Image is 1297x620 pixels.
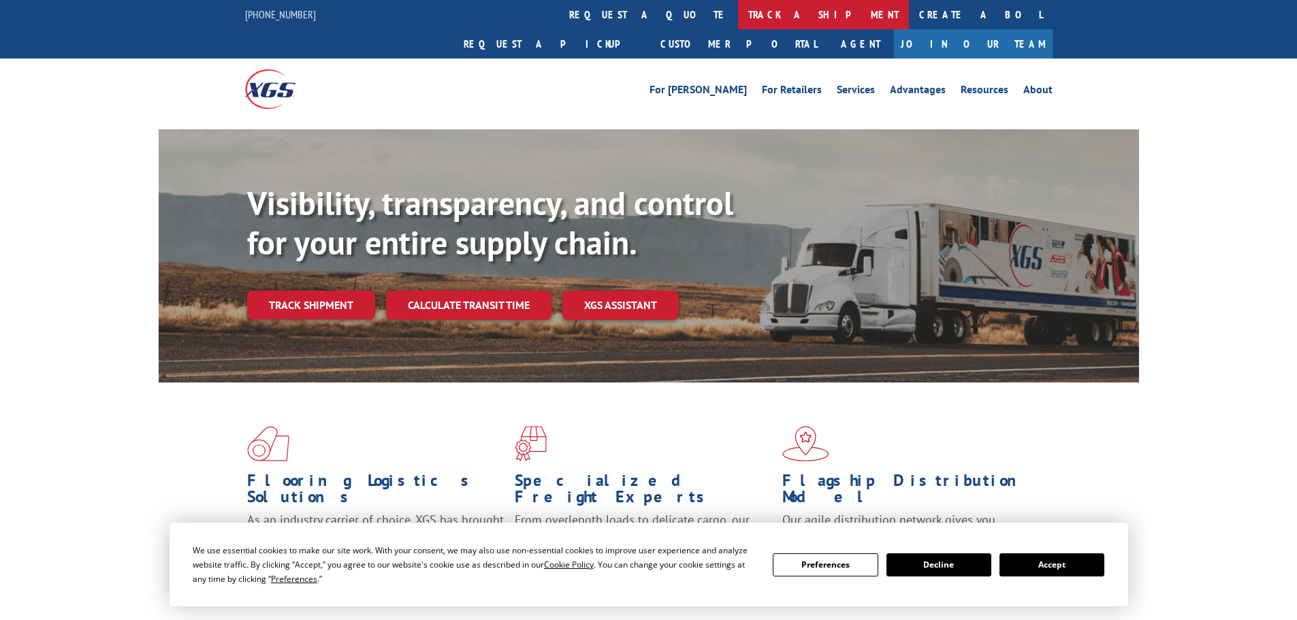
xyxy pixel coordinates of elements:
h1: Specialized Freight Experts [515,472,772,512]
div: We use essential cookies to make our site work. With your consent, we may also use non-essential ... [193,543,756,586]
button: Accept [999,553,1104,576]
a: Track shipment [247,291,375,319]
button: Preferences [773,553,878,576]
div: Cookie Consent Prompt [170,523,1128,606]
h1: Flagship Distribution Model [782,472,1040,512]
span: As an industry carrier of choice, XGS has brought innovation and dedication to flooring logistics... [247,512,504,560]
img: xgs-icon-total-supply-chain-intelligence-red [247,426,289,461]
a: Request a pickup [453,29,650,59]
b: Visibility, transparency, and control for your entire supply chain. [247,182,733,263]
a: Resources [961,84,1008,99]
span: Preferences [271,573,317,585]
span: Our agile distribution network gives you nationwide inventory management on demand. [782,512,1033,544]
a: For [PERSON_NAME] [650,84,747,99]
a: Calculate transit time [386,291,551,320]
span: Cookie Policy [544,559,594,570]
a: Agent [827,29,894,59]
a: About [1023,84,1053,99]
img: xgs-icon-flagship-distribution-model-red [782,426,829,461]
h1: Flooring Logistics Solutions [247,472,505,512]
img: xgs-icon-focused-on-flooring-red [515,426,547,461]
a: Advantages [890,84,946,99]
a: For Retailers [762,84,822,99]
a: Customer Portal [650,29,827,59]
a: Services [837,84,875,99]
p: From overlength loads to delicate cargo, our experienced staff knows the best way to move your fr... [515,512,772,572]
a: XGS ASSISTANT [562,291,679,320]
a: [PHONE_NUMBER] [245,7,316,21]
a: Join Our Team [894,29,1053,59]
button: Decline [886,553,991,576]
